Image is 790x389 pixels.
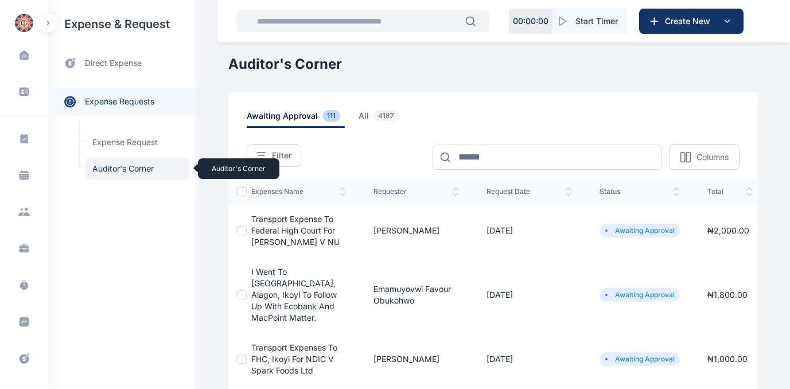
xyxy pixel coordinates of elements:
a: awaiting approval111 [247,110,359,128]
td: [DATE] [473,204,586,257]
a: Auditor's CornerAuditor's Corner [85,158,189,180]
p: 00 : 00 : 00 [513,15,548,27]
p: Columns [696,151,729,163]
span: Requester [373,187,459,196]
button: Start Timer [552,9,627,34]
div: expense requests [48,79,195,115]
td: [DATE] [473,333,586,386]
span: ₦ 1,800.00 [707,290,748,299]
span: status [600,187,680,196]
button: Filter [247,144,301,167]
td: [PERSON_NAME] [360,204,473,257]
td: [PERSON_NAME] [360,333,473,386]
span: ₦ 1,000.00 [707,354,748,364]
li: Awaiting Approval [604,226,675,235]
span: expenses Name [251,187,346,196]
a: Expense Request [85,131,189,153]
span: Auditor's Corner [85,158,189,180]
a: Transport expense to Federal High Court for [PERSON_NAME] V NU [251,214,340,247]
a: all4187 [359,110,417,128]
td: [DATE] [473,257,586,333]
span: all [359,110,403,128]
a: I went to [GEOGRAPHIC_DATA], Alagon, Ikoyi to follow up with Ecobank and MacPoint Matter. [251,267,337,322]
span: request date [487,187,572,196]
a: Transport Expenses to FHC, Ikoyi for NDIC V Spark Foods Ltd [251,343,337,375]
span: total [707,187,753,196]
span: ₦ 2,000.00 [707,225,749,235]
button: Columns [669,144,740,170]
a: direct expense [48,48,195,79]
span: Create New [660,15,720,27]
span: 111 [322,110,340,122]
li: Awaiting Approval [604,355,675,364]
li: Awaiting Approval [604,290,675,299]
a: expense requests [48,88,195,115]
span: direct expense [85,57,142,69]
span: awaiting approval [247,110,345,128]
button: Create New [639,9,744,34]
h1: Auditor's Corner [228,55,758,73]
span: Filter [272,150,291,161]
span: Start Timer [575,15,618,27]
td: Emamuyovwi Favour Obukohwo [360,257,473,333]
span: 4187 [373,110,399,122]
